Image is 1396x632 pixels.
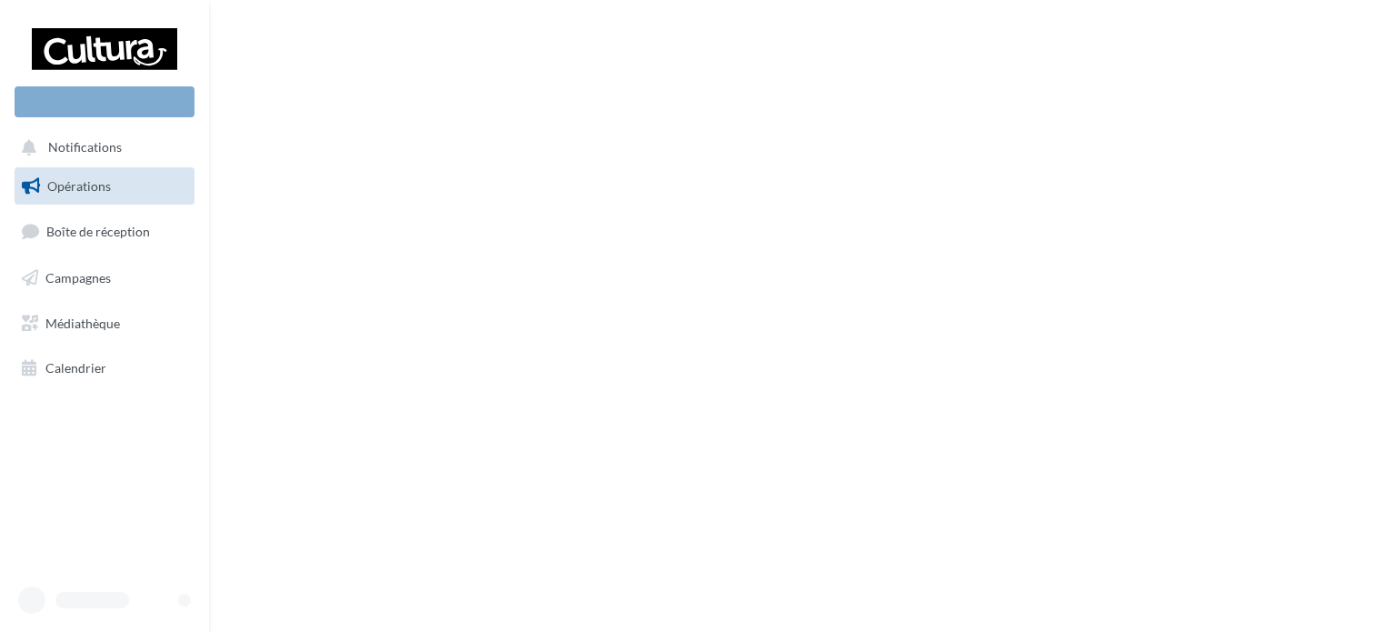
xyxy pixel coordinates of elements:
a: Médiathèque [11,305,198,343]
span: Calendrier [45,360,106,376]
span: Médiathèque [45,315,120,330]
a: Opérations [11,167,198,206]
div: Nouvelle campagne [15,86,194,117]
span: Boîte de réception [46,224,150,239]
a: Calendrier [11,349,198,387]
a: Campagnes [11,259,198,297]
a: Boîte de réception [11,212,198,251]
span: Opérations [47,178,111,194]
span: Notifications [48,140,122,155]
span: Campagnes [45,270,111,286]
